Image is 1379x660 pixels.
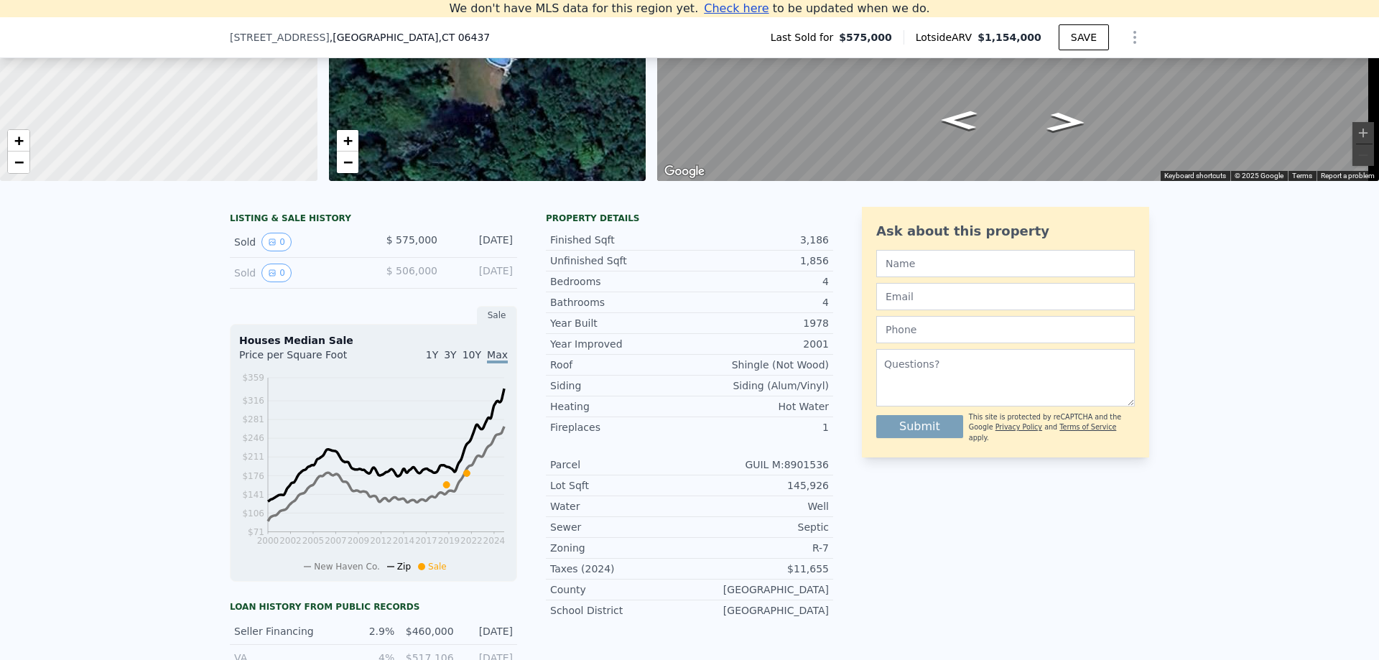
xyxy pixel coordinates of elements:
[689,499,829,513] div: Well
[239,348,373,371] div: Price per Square Foot
[1352,122,1374,144] button: Zoom in
[550,603,689,618] div: School District
[8,152,29,173] a: Zoom out
[1120,23,1149,52] button: Show Options
[689,520,829,534] div: Septic
[257,536,279,546] tspan: 2000
[460,536,483,546] tspan: 2022
[839,30,892,45] span: $575,000
[969,412,1135,443] div: This site is protected by reCAPTCHA and the Google and apply.
[550,337,689,351] div: Year Improved
[449,264,513,282] div: [DATE]
[242,508,264,519] tspan: $106
[550,399,689,414] div: Heating
[689,399,829,414] div: Hot Water
[550,316,689,330] div: Year Built
[550,420,689,434] div: Fireplaces
[1059,24,1109,50] button: SAVE
[876,283,1135,310] input: Email
[1164,171,1226,181] button: Keyboard shortcuts
[1030,108,1102,137] path: Go Northwest, Janeway Dr
[463,349,481,361] span: 10Y
[449,233,513,251] div: [DATE]
[546,213,833,224] div: Property details
[242,471,264,481] tspan: $176
[403,624,453,638] div: $460,000
[230,30,330,45] span: [STREET_ADDRESS]
[242,433,264,443] tspan: $246
[428,562,447,572] span: Sale
[487,349,508,363] span: Max
[234,624,335,638] div: Seller Financing
[239,333,508,348] div: Houses Median Sale
[261,233,292,251] button: View historical data
[14,153,24,171] span: −
[386,265,437,276] span: $ 506,000
[689,337,829,351] div: 2001
[1352,144,1374,166] button: Zoom out
[689,457,829,472] div: GUIL M:8901536
[386,234,437,246] span: $ 575,000
[661,162,708,181] img: Google
[1059,423,1116,431] a: Terms of Service
[926,106,993,134] path: Go Southeast, Janeway Dr
[343,153,352,171] span: −
[348,536,370,546] tspan: 2009
[995,423,1042,431] a: Privacy Policy
[689,274,829,289] div: 4
[242,414,264,424] tspan: $281
[689,254,829,268] div: 1,856
[444,349,456,361] span: 3Y
[314,562,380,572] span: New Haven Co.
[550,541,689,555] div: Zoning
[689,478,829,493] div: 145,926
[8,130,29,152] a: Zoom in
[550,378,689,393] div: Siding
[876,316,1135,343] input: Phone
[279,536,302,546] tspan: 2002
[337,152,358,173] a: Zoom out
[230,601,517,613] div: Loan history from public records
[550,254,689,268] div: Unfinished Sqft
[689,562,829,576] div: $11,655
[477,306,517,325] div: Sale
[550,233,689,247] div: Finished Sqft
[550,358,689,372] div: Roof
[689,378,829,393] div: Siding (Alum/Vinyl)
[261,264,292,282] button: View historical data
[689,295,829,310] div: 4
[242,396,264,406] tspan: $316
[14,131,24,149] span: +
[302,536,325,546] tspan: 2005
[463,624,513,638] div: [DATE]
[978,32,1041,43] span: $1,154,000
[325,536,347,546] tspan: 2007
[550,457,689,472] div: Parcel
[916,30,978,45] span: Lotside ARV
[397,562,411,572] span: Zip
[550,274,689,289] div: Bedrooms
[330,30,490,45] span: , [GEOGRAPHIC_DATA]
[689,316,829,330] div: 1978
[438,536,460,546] tspan: 2019
[689,541,829,555] div: R-7
[248,527,264,537] tspan: $71
[876,221,1135,241] div: Ask about this property
[661,162,708,181] a: Open this area in Google Maps (opens a new window)
[426,349,438,361] span: 1Y
[771,30,840,45] span: Last Sold for
[393,536,415,546] tspan: 2014
[370,536,392,546] tspan: 2012
[689,233,829,247] div: 3,186
[704,1,769,15] span: Check here
[550,582,689,597] div: County
[550,520,689,534] div: Sewer
[1235,172,1283,180] span: © 2025 Google
[234,233,362,251] div: Sold
[689,582,829,597] div: [GEOGRAPHIC_DATA]
[242,452,264,462] tspan: $211
[550,478,689,493] div: Lot Sqft
[415,536,437,546] tspan: 2017
[234,264,362,282] div: Sold
[876,250,1135,277] input: Name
